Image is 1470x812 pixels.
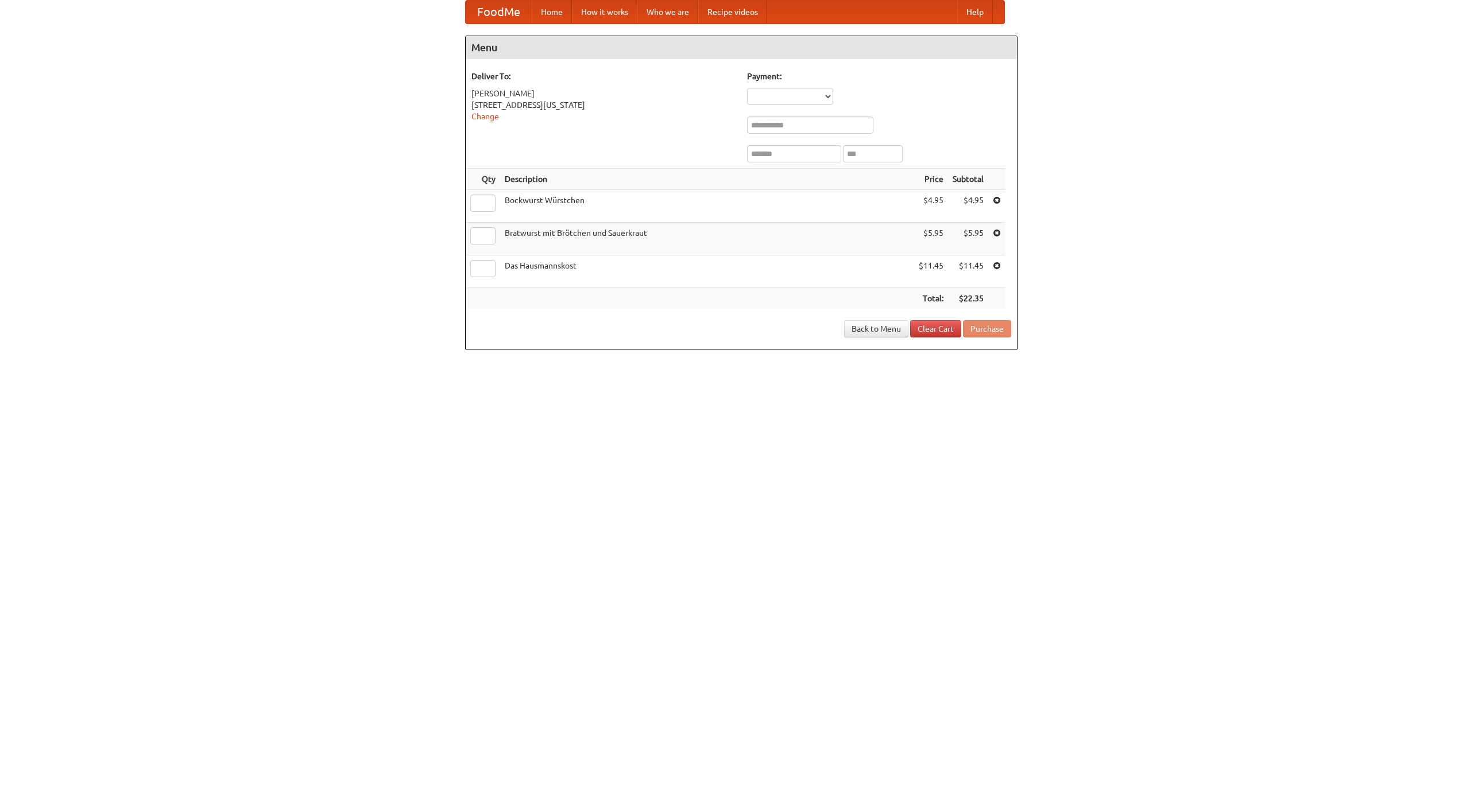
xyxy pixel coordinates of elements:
[466,1,532,24] a: FoodMe
[948,169,988,190] th: Subtotal
[471,112,499,121] a: Change
[466,169,500,190] th: Qty
[948,255,988,288] td: $11.45
[948,288,988,309] th: $22.35
[747,71,1011,82] h5: Payment:
[963,320,1011,337] button: Purchase
[532,1,572,24] a: Home
[572,1,637,24] a: How it works
[948,223,988,255] td: $5.95
[914,169,948,190] th: Price
[957,1,993,24] a: Help
[500,223,914,255] td: Bratwurst mit Brötchen und Sauerkraut
[698,1,767,24] a: Recipe videos
[500,255,914,288] td: Das Hausmannskost
[466,36,1017,59] h4: Menu
[471,71,736,82] h5: Deliver To:
[844,320,908,337] a: Back to Menu
[914,288,948,309] th: Total:
[948,190,988,223] td: $4.95
[637,1,698,24] a: Who we are
[471,88,736,99] div: [PERSON_NAME]
[914,255,948,288] td: $11.45
[471,99,736,111] div: [STREET_ADDRESS][US_STATE]
[500,169,914,190] th: Description
[914,190,948,223] td: $4.95
[500,190,914,223] td: Bockwurst Würstchen
[910,320,961,337] a: Clear Cart
[914,223,948,255] td: $5.95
